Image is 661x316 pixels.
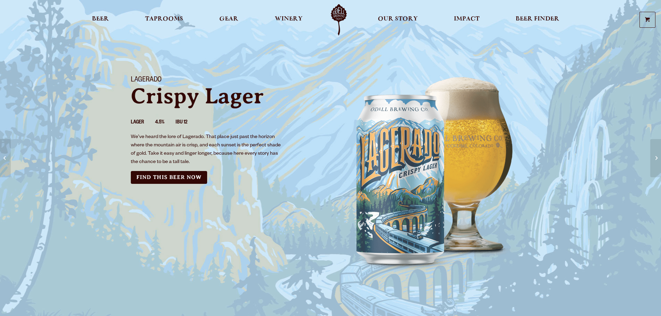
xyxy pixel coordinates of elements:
[326,4,352,35] a: Odell Home
[87,4,113,35] a: Beer
[275,16,303,22] span: Winery
[131,118,155,127] li: Lager
[215,4,243,35] a: Gear
[131,171,207,184] a: Find this Beer Now
[516,16,559,22] span: Beer Finder
[511,4,564,35] a: Beer Finder
[454,16,480,22] span: Impact
[155,118,176,127] li: 4.5%
[145,16,183,22] span: Taprooms
[131,85,322,107] p: Crispy Lager
[131,133,284,166] p: We’ve heard the lore of Lagerado. That place just past the horizon where the mountain air is cris...
[176,118,198,127] li: IBU 12
[449,4,484,35] a: Impact
[131,76,322,85] h1: Lagerado
[219,16,238,22] span: Gear
[270,4,307,35] a: Winery
[378,16,418,22] span: Our Story
[92,16,109,22] span: Beer
[141,4,188,35] a: Taprooms
[373,4,422,35] a: Our Story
